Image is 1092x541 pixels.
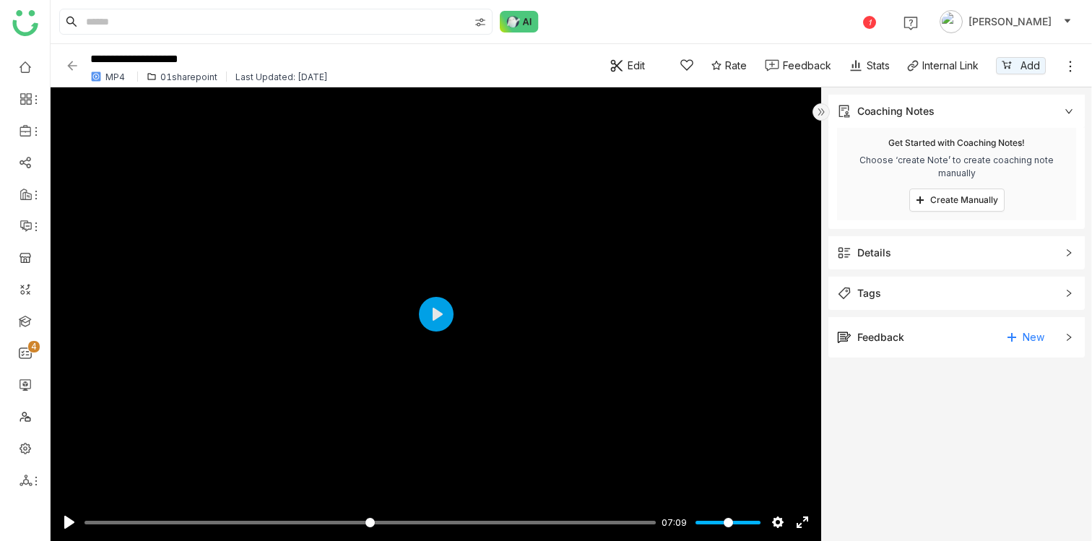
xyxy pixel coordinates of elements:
div: Coaching Notes [828,95,1085,128]
span: Create Manually [930,194,998,206]
div: Edit [628,58,645,73]
img: search-type.svg [474,17,486,28]
div: Tags [857,285,881,301]
img: feedback-1.svg [765,59,779,72]
img: ask-buddy-normal.svg [500,11,539,33]
img: stats.svg [849,59,863,73]
input: Volume [695,516,760,529]
img: logo [12,10,38,36]
img: back [65,59,79,73]
img: avatar [940,10,963,33]
div: Feedback [783,58,831,73]
div: Details [828,236,1085,269]
div: Internal Link [922,58,979,73]
input: Seek [84,516,656,529]
img: folder.svg [147,72,157,82]
p: 4 [31,339,37,354]
div: 1 [863,16,876,29]
div: Coaching Notes [857,103,935,119]
button: Add [996,57,1046,74]
div: 01sharepoint [160,72,217,82]
div: Details [857,245,891,261]
div: Choose ‘create Note’ to create coaching note manually [846,154,1067,180]
span: Rate [725,58,747,73]
nz-badge-sup: 4 [28,341,40,352]
img: help.svg [903,16,918,30]
div: Tags [828,277,1085,310]
div: Last Updated: [DATE] [235,72,328,82]
span: [PERSON_NAME] [968,14,1052,30]
div: Current time [658,514,690,530]
button: Play [58,511,81,534]
button: Create Manually [909,189,1005,212]
span: New [1023,326,1044,348]
div: MP4 [105,72,125,82]
div: Stats [849,58,890,73]
div: FeedbackNew [828,317,1085,358]
img: mp4.svg [90,71,102,82]
div: Get Started with Coaching Notes! [888,137,1025,150]
button: Play [419,297,454,332]
div: Feedback [857,329,904,345]
span: Add [1020,58,1040,74]
button: [PERSON_NAME] [937,10,1075,33]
